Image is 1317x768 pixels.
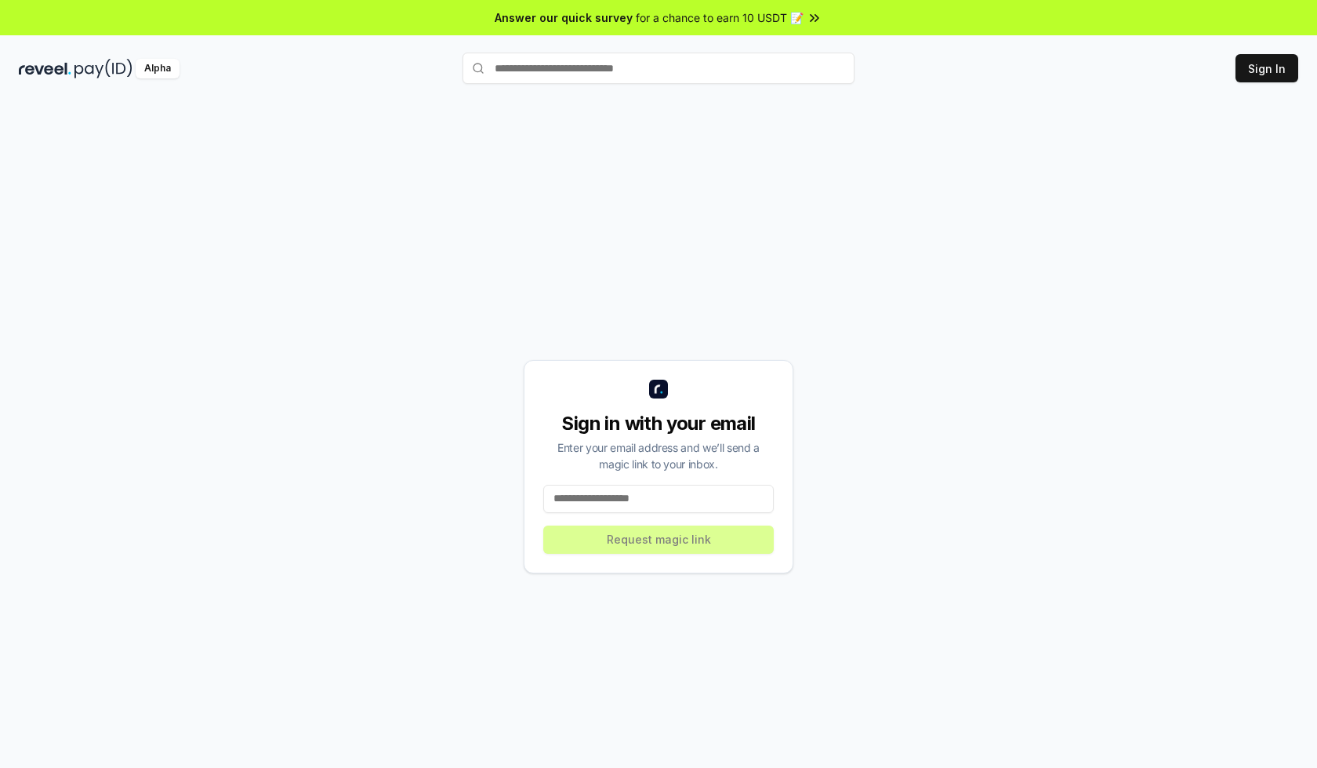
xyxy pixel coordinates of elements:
[495,9,633,26] span: Answer our quick survey
[543,411,774,436] div: Sign in with your email
[136,59,180,78] div: Alpha
[19,59,71,78] img: reveel_dark
[543,439,774,472] div: Enter your email address and we’ll send a magic link to your inbox.
[636,9,804,26] span: for a chance to earn 10 USDT 📝
[1235,54,1298,82] button: Sign In
[649,380,668,399] img: logo_small
[74,59,132,78] img: pay_id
